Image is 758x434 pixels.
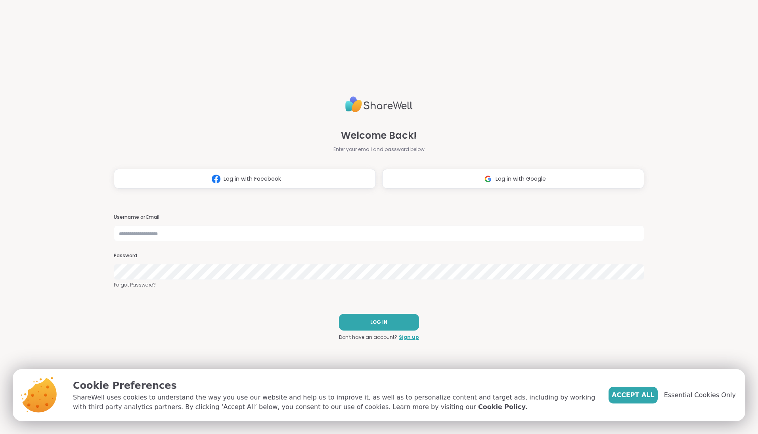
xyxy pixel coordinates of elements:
[370,319,387,326] span: LOG IN
[224,175,281,183] span: Log in with Facebook
[496,175,546,183] span: Log in with Google
[478,402,527,412] a: Cookie Policy.
[399,334,419,341] a: Sign up
[73,379,596,393] p: Cookie Preferences
[341,128,417,143] span: Welcome Back!
[339,314,419,331] button: LOG IN
[209,172,224,186] img: ShareWell Logomark
[114,252,644,259] h3: Password
[612,390,655,400] span: Accept All
[382,169,644,189] button: Log in with Google
[114,214,644,221] h3: Username or Email
[345,93,413,116] img: ShareWell Logo
[73,393,596,412] p: ShareWell uses cookies to understand the way you use our website and help us to improve it, as we...
[480,172,496,186] img: ShareWell Logomark
[609,387,658,403] button: Accept All
[339,334,397,341] span: Don't have an account?
[333,146,425,153] span: Enter your email and password below
[664,390,736,400] span: Essential Cookies Only
[114,169,376,189] button: Log in with Facebook
[114,281,644,289] a: Forgot Password?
